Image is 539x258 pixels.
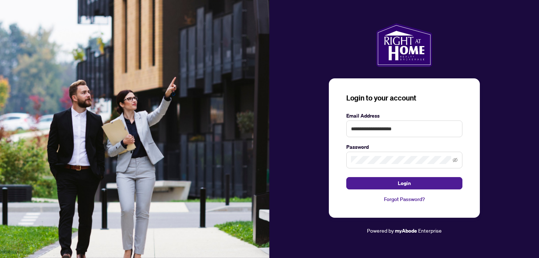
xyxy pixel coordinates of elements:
[346,195,462,203] a: Forgot Password?
[367,227,394,234] span: Powered by
[395,227,417,235] a: myAbode
[346,143,462,151] label: Password
[418,227,442,234] span: Enterprise
[346,112,462,120] label: Email Address
[346,177,462,189] button: Login
[453,157,458,163] span: eye-invisible
[398,177,411,189] span: Login
[376,23,432,67] img: ma-logo
[346,93,462,103] h3: Login to your account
